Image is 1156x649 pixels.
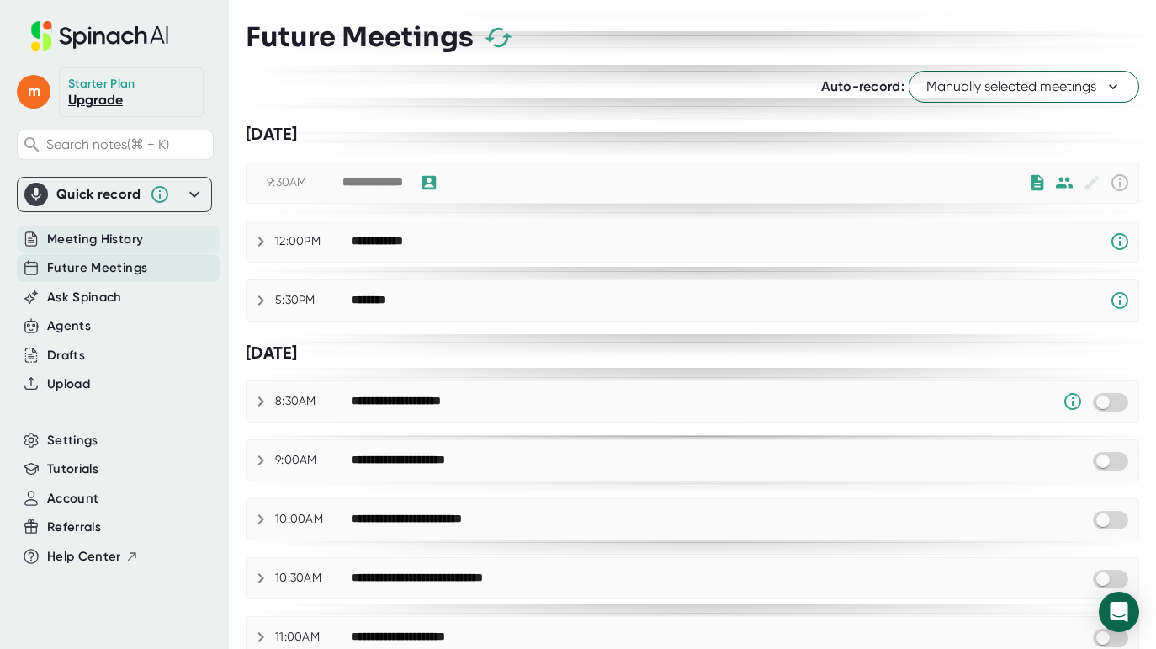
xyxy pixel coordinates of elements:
[47,547,139,567] button: Help Center
[275,630,351,645] div: 11:00AM
[47,258,147,278] button: Future Meetings
[246,21,474,53] h3: Future Meetings
[47,375,90,394] button: Upload
[47,460,98,479] button: Tutorials
[47,431,98,450] button: Settings
[47,489,98,508] button: Account
[267,175,342,190] div: 9:30AM
[47,230,143,249] button: Meeting History
[275,512,351,527] div: 10:00AM
[1063,391,1083,412] svg: Someone has manually disabled Spinach from this meeting.
[275,394,351,409] div: 8:30AM
[909,71,1139,103] button: Manually selected meetings
[47,288,122,307] button: Ask Spinach
[275,453,351,468] div: 9:00AM
[275,293,351,308] div: 5:30PM
[68,77,135,92] div: Starter Plan
[47,317,91,336] button: Agents
[47,518,101,537] button: Referrals
[926,77,1122,97] span: Manually selected meetings
[1110,231,1130,252] svg: Spinach requires a video conference link.
[821,78,904,94] span: Auto-record:
[46,136,169,152] span: Search notes (⌘ + K)
[246,343,1139,364] div: [DATE]
[68,92,123,108] a: Upgrade
[47,346,85,365] button: Drafts
[17,75,50,109] span: m
[1110,290,1130,311] svg: Spinach requires a video conference link.
[47,547,121,567] span: Help Center
[1110,173,1130,193] svg: This event has already passed
[246,124,1139,145] div: [DATE]
[56,186,141,203] div: Quick record
[24,178,204,211] div: Quick record
[275,234,351,249] div: 12:00PM
[275,571,351,586] div: 10:30AM
[1099,592,1139,632] div: Open Intercom Messenger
